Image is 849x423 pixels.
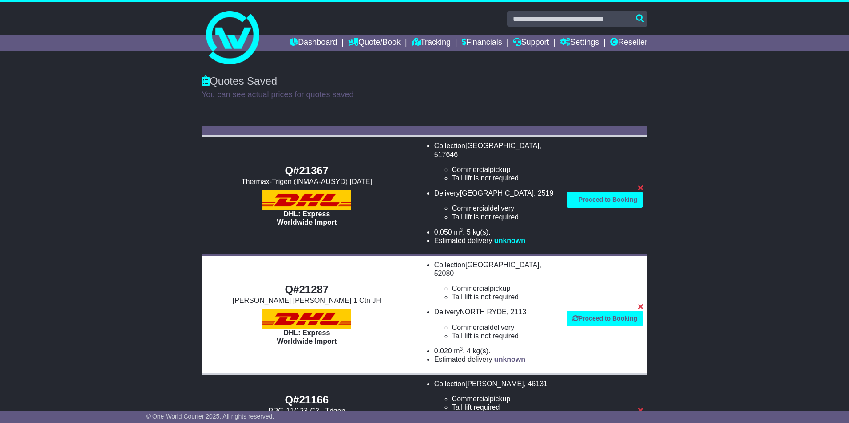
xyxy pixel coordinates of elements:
a: Reseller [610,35,647,51]
div: PRG-11/123-C3 - Trigen [206,407,408,415]
li: Collection [434,380,558,412]
li: Delivery [434,189,558,221]
span: 0.020 [434,347,452,355]
li: Delivery [434,308,558,340]
span: Commercial [452,204,490,212]
span: m . [454,347,464,355]
div: Thermax-Trigen (INMAA-AUSYD) [DATE] [206,177,408,186]
div: Quotes Saved [202,75,647,88]
span: 5 [467,228,471,236]
sup: 3 [460,346,463,352]
span: [GEOGRAPHIC_DATA] [460,189,534,197]
a: Dashboard [290,35,337,51]
li: Tail lift is not required [452,293,558,301]
span: 4 [467,347,471,355]
li: Collection [434,261,558,302]
sup: 3 [460,227,463,233]
a: Financials [462,35,502,51]
span: DHL: Express Worldwide Import [277,329,337,345]
span: kg(s). [472,347,490,355]
a: Support [513,35,549,51]
div: Q#21367 [206,164,408,177]
span: unknown [494,356,525,363]
div: Q#21287 [206,283,408,296]
span: NORTH RYDE [460,308,506,316]
span: © One World Courier 2025. All rights reserved. [146,413,274,420]
li: pickup [452,395,558,403]
li: pickup [452,165,558,174]
li: pickup [452,284,558,293]
span: , 46131 [524,380,547,388]
a: Tracking [412,35,451,51]
li: Tail lift required [452,403,558,411]
span: , 517646 [434,142,541,158]
a: Settings [560,35,599,51]
span: DHL: Express Worldwide Import [277,210,337,226]
span: Commercial [452,166,490,173]
img: DHL: Express Worldwide Import [262,190,351,210]
li: Tail lift is not required [452,213,558,221]
span: , 2519 [534,189,553,197]
span: 0.050 [434,228,452,236]
a: Proceed to Booking [567,311,643,326]
span: Commercial [452,324,490,331]
span: m . [454,228,464,236]
span: [GEOGRAPHIC_DATA] [465,142,540,149]
span: Commercial [452,285,490,292]
span: , 2113 [507,308,526,316]
li: Tail lift is not required [452,332,558,340]
a: Quote/Book [348,35,401,51]
li: delivery [452,204,558,212]
p: You can see actual prices for quotes saved [202,90,647,100]
img: DHL: Express Worldwide Import [262,309,351,329]
li: Estimated delivery [434,355,558,364]
span: [PERSON_NAME] [465,380,524,388]
li: Estimated delivery [434,236,558,245]
span: unknown [494,237,525,244]
div: [PERSON_NAME] [PERSON_NAME] 1 Ctn JH [206,296,408,305]
li: Collection [434,141,558,182]
li: Tail lift is not required [452,174,558,182]
span: [GEOGRAPHIC_DATA] [465,261,540,269]
span: Commercial [452,395,490,403]
li: delivery [452,323,558,332]
span: , 52080 [434,261,541,277]
div: Q#21166 [206,394,408,407]
a: Proceed to Booking [567,192,643,208]
span: kg(s). [472,228,490,236]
